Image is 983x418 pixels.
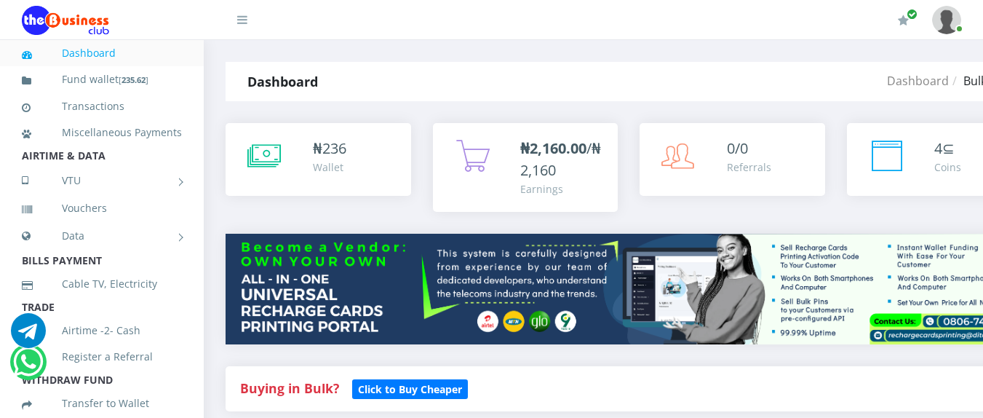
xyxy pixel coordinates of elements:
span: Renew/Upgrade Subscription [907,9,918,20]
a: Airtime -2- Cash [22,314,182,347]
a: Dashboard [22,36,182,70]
span: /₦2,160 [520,138,601,180]
a: Miscellaneous Payments [22,116,182,149]
a: Fund wallet[235.62] [22,63,182,97]
a: Click to Buy Cheaper [352,379,468,397]
div: Referrals [727,159,771,175]
a: Chat for support [11,324,46,348]
i: Renew/Upgrade Subscription [898,15,909,26]
span: 4 [934,138,942,158]
img: User [932,6,961,34]
span: 0/0 [727,138,748,158]
span: 236 [322,138,346,158]
div: ₦ [313,138,346,159]
a: 0/0 Referrals [640,123,825,196]
a: Chat for support [13,355,43,379]
b: 235.62 [122,74,146,85]
img: Logo [22,6,109,35]
div: Coins [934,159,961,175]
a: VTU [22,162,182,199]
small: [ ] [119,74,148,85]
b: Click to Buy Cheaper [358,382,462,396]
a: Transactions [22,90,182,123]
div: Earnings [520,181,604,197]
a: Register a Referral [22,340,182,374]
div: Wallet [313,159,346,175]
strong: Buying in Bulk? [240,379,339,397]
a: Cable TV, Electricity [22,267,182,301]
strong: Dashboard [247,73,318,90]
a: ₦236 Wallet [226,123,411,196]
a: Data [22,218,182,254]
a: Vouchers [22,192,182,225]
div: ⊆ [934,138,961,159]
a: Dashboard [887,73,949,89]
b: ₦2,160.00 [520,138,586,158]
a: ₦2,160.00/₦2,160 Earnings [433,123,618,212]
